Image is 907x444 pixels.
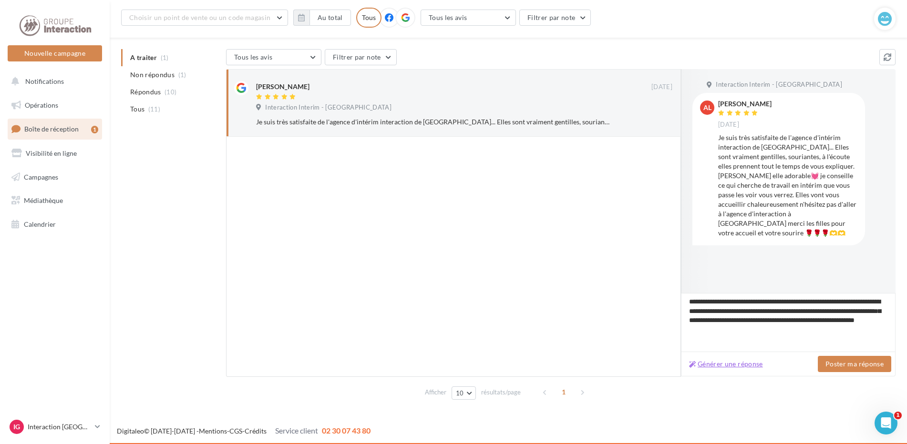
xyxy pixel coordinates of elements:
[256,117,610,127] div: Je suis très satisfaite de l'agence d'intérim interaction de [GEOGRAPHIC_DATA]... Elles sont vrai...
[28,422,91,432] p: Interaction [GEOGRAPHIC_DATA]
[130,87,161,97] span: Répondus
[10,195,181,336] div: Ne manquez rien d'important grâce à l'onglet "Notifications" 🔔NouveautéNe manquez rien d'importan...
[130,70,175,80] span: Non répondus
[245,427,267,435] a: Crédits
[718,121,739,129] span: [DATE]
[256,82,309,91] div: [PERSON_NAME]
[6,321,33,328] span: Accueil
[456,389,464,397] span: 10
[6,191,104,211] a: Médiathèque
[226,49,321,65] button: Tous les avis
[165,88,176,96] span: (10)
[91,126,98,133] div: 1
[718,101,772,107] div: [PERSON_NAME]
[153,297,191,335] button: Aide
[78,321,125,328] span: Conversations
[24,196,63,204] span: Médiathèque
[293,10,351,26] button: Au total
[429,13,467,21] span: Tous les avis
[481,388,521,397] span: résultats/page
[356,8,381,28] div: Tous
[685,358,767,370] button: Générer une réponse
[8,418,102,436] a: IG Interaction [GEOGRAPHIC_DATA]
[20,152,160,162] div: Poser une question
[8,45,102,61] button: Nouvelle campagne
[129,13,270,21] span: Choisir un point de vente ou un code magasin
[519,10,591,26] button: Filtrer par note
[178,71,186,79] span: (1)
[24,172,58,181] span: Campagnes
[117,427,371,435] span: © [DATE]-[DATE] - - -
[718,133,857,238] div: Je suis très satisfaite de l'agence d'intérim interaction de [GEOGRAPHIC_DATA]... Elles sont vrai...
[6,119,104,139] a: Boîte de réception1
[275,426,318,435] span: Service client
[26,149,77,157] span: Visibilité en ligne
[10,196,181,262] img: Ne manquez rien d'important grâce à l'onglet "Notifications" 🔔
[19,18,85,33] img: logo
[421,10,516,26] button: Tous les avis
[229,427,242,435] a: CGS
[130,104,144,114] span: Tous
[325,49,397,65] button: Filtrer par note
[6,214,104,234] a: Calendrier
[117,427,144,435] a: Digitaleo
[148,105,160,113] span: (11)
[6,95,104,115] a: Opérations
[651,83,672,91] span: [DATE]
[165,321,179,328] span: Aide
[25,77,64,85] span: Notifications
[894,412,902,419] span: 1
[13,422,20,432] span: IG
[556,384,571,400] span: 1
[114,297,153,335] button: Tâches
[20,162,160,182] div: Notre bot et notre équipe peuvent vous aider
[76,297,114,335] button: Conversations
[19,100,172,132] p: Comment pouvons-nous vous aider ?
[25,101,58,109] span: Opérations
[199,427,227,435] a: Mentions
[122,321,145,328] span: Tâches
[164,15,181,32] div: Fermer
[10,144,181,191] div: Poser une questionNotre bot et notre équipe peuvent vous aider
[6,167,104,187] a: Campagnes
[703,103,711,112] span: al
[121,10,288,26] button: Choisir un point de vente ou un code magasin
[6,71,100,91] button: Notifications
[309,10,351,26] button: Au total
[265,103,392,112] span: Interaction Interim - [GEOGRAPHIC_DATA]
[322,426,371,435] span: 02 30 07 43 80
[818,356,891,372] button: Poster ma réponse
[19,68,172,100] p: Bonjour Interaction👋
[452,386,476,400] button: 10
[234,53,273,61] span: Tous les avis
[875,412,897,434] iframe: Intercom live chat
[425,388,446,397] span: Afficher
[20,286,154,306] div: Ne manquez rien d'important grâce à l'onglet "Notifications" 🔔
[38,297,76,335] button: Actualités
[20,270,62,281] div: Nouveauté
[716,81,842,89] span: Interaction Interim - [GEOGRAPHIC_DATA]
[6,143,104,163] a: Visibilité en ligne
[41,321,73,328] span: Actualités
[24,125,79,133] span: Boîte de réception
[24,220,56,228] span: Calendrier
